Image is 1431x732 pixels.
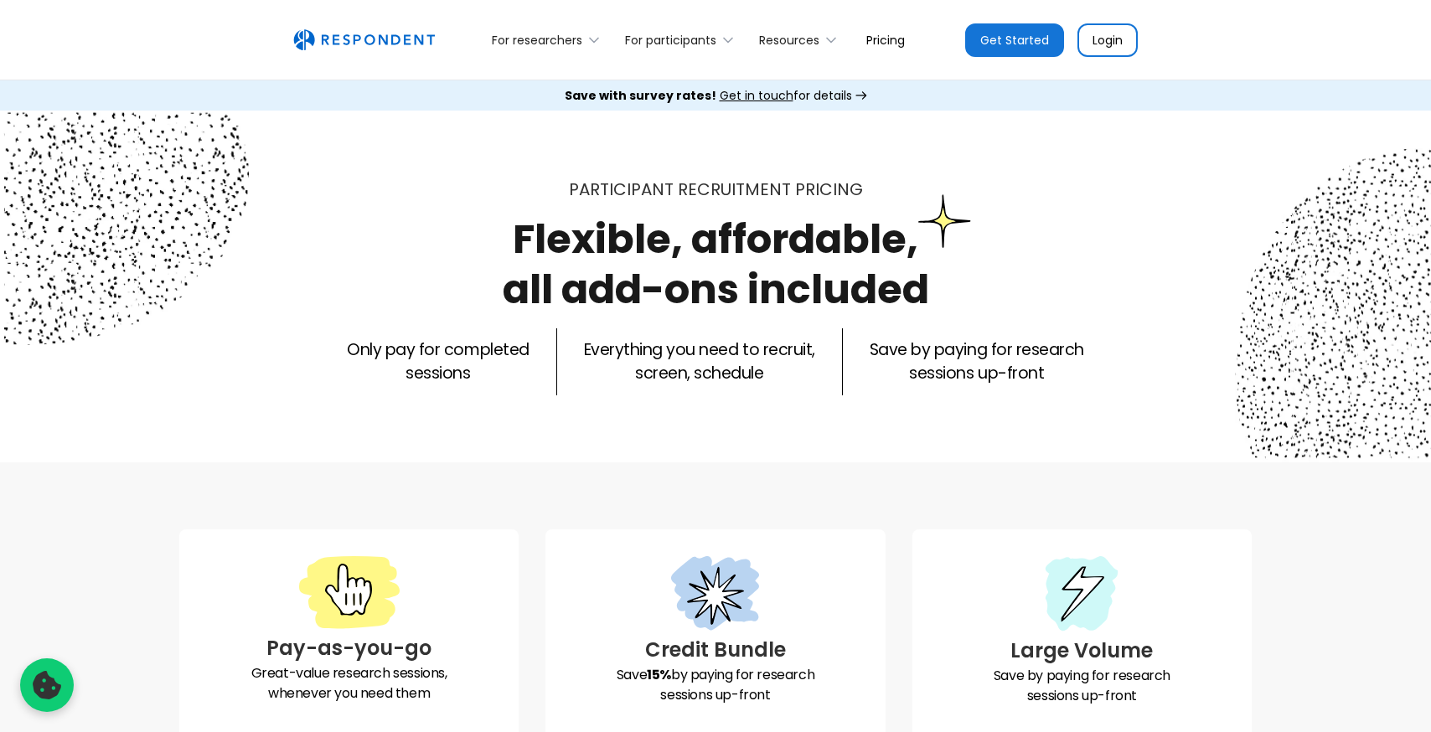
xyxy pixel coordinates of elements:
[584,338,815,385] p: Everything you need to recruit, screen, schedule
[759,32,819,49] div: Resources
[795,178,863,201] span: PRICING
[569,178,791,201] span: Participant recruitment
[616,20,750,59] div: For participants
[926,666,1238,706] p: Save by paying for research sessions up-front
[483,20,616,59] div: For researchers
[503,211,929,317] h1: Flexible, affordable, all add-ons included
[293,29,435,51] img: Untitled UI logotext
[565,87,852,104] div: for details
[492,32,582,49] div: For researchers
[926,636,1238,666] h3: Large Volume
[347,338,529,385] p: Only pay for completed sessions
[647,665,671,684] strong: 15%
[559,635,871,665] h3: Credit Bundle
[853,20,918,59] a: Pricing
[870,338,1084,385] p: Save by paying for research sessions up-front
[965,23,1064,57] a: Get Started
[565,87,716,104] strong: Save with survey rates!
[1077,23,1138,57] a: Login
[293,29,435,51] a: home
[559,665,871,705] p: Save by paying for research sessions up-front
[625,32,716,49] div: For participants
[193,633,505,663] h3: Pay-as-you-go
[720,87,793,104] span: Get in touch
[750,20,853,59] div: Resources
[193,663,505,704] p: Great-value research sessions, whenever you need them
